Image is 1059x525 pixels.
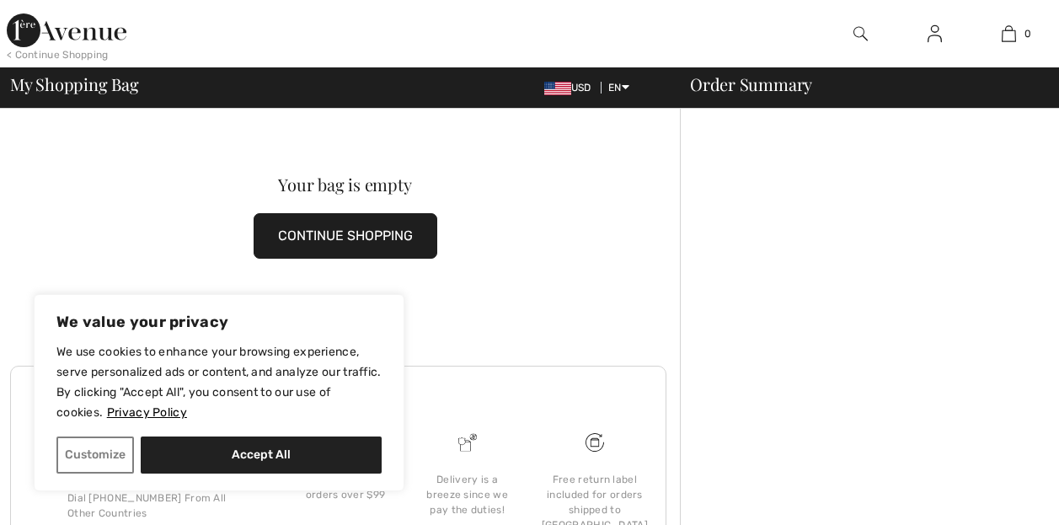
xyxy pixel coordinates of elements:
img: search the website [853,24,868,44]
span: USD [544,82,598,94]
a: Privacy Policy [106,404,188,421]
span: 0 [1024,26,1031,41]
p: We use cookies to enhance your browsing experience, serve personalized ads or content, and analyz... [56,342,382,423]
button: Customize [56,437,134,474]
div: We value your privacy [34,294,404,491]
div: Delivery is a breeze since we pay the duties! [420,472,515,517]
a: 0 [972,24,1045,44]
img: My Info [928,24,942,44]
img: 1ère Avenue [7,13,126,47]
div: Your bag is empty [44,176,647,193]
img: Delivery is a breeze since we pay the duties! [458,433,477,452]
span: My Shopping Bag [10,76,139,93]
p: Dial [PHONE_NUMBER] From All Other Countries [67,490,265,521]
button: CONTINUE SHOPPING [254,213,437,259]
img: My Bag [1002,24,1016,44]
div: Order Summary [670,76,1049,93]
img: Free shipping on orders over $99 [586,433,604,452]
button: Accept All [141,437,382,474]
a: Sign In [914,24,955,45]
img: US Dollar [544,82,571,95]
span: EN [608,82,629,94]
div: < Continue Shopping [7,47,109,62]
p: We value your privacy [56,312,382,332]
